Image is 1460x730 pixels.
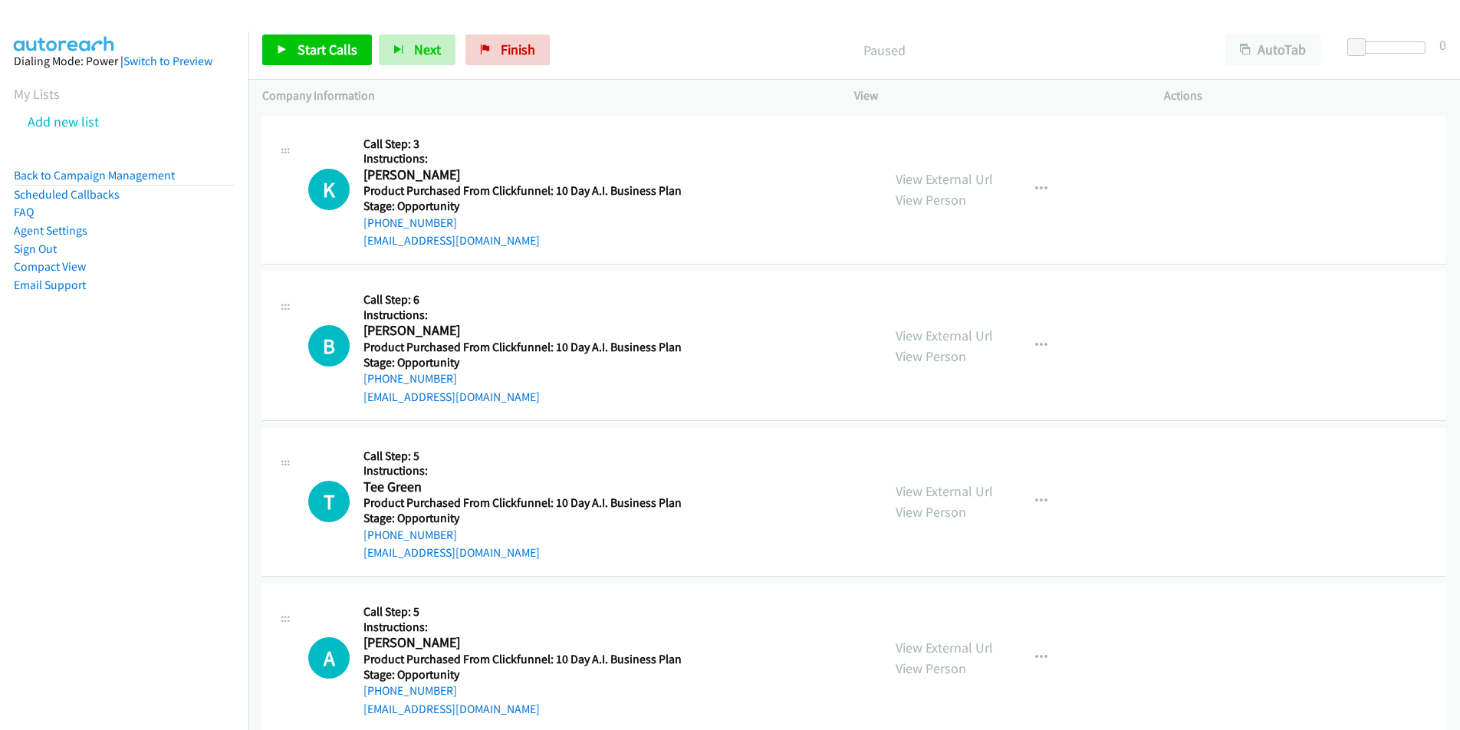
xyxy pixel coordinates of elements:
h1: T [308,481,350,522]
a: [PHONE_NUMBER] [363,215,457,230]
a: View External Url [896,639,993,656]
a: Switch to Preview [123,54,212,68]
h2: [PERSON_NAME] [363,634,676,652]
a: [EMAIL_ADDRESS][DOMAIN_NAME] [363,390,540,404]
button: Next [379,35,455,65]
span: Finish [501,41,535,58]
a: Sign Out [14,242,57,256]
div: The call is yet to be attempted [308,481,350,522]
h5: Call Step: 6 [363,292,682,307]
a: FAQ [14,205,34,219]
a: View Person [896,347,966,365]
a: [PHONE_NUMBER] [363,528,457,542]
h2: [PERSON_NAME] [363,166,676,184]
a: My Lists [14,85,60,103]
a: View Person [896,659,966,677]
div: The call is yet to be attempted [308,637,350,679]
h5: Instructions: [363,151,682,166]
h5: Product Purchased From Clickfunnel: 10 Day A.I. Business Plan [363,495,682,511]
h1: B [308,325,350,367]
a: View External Url [896,482,993,500]
a: View External Url [896,170,993,188]
div: Delay between calls (in seconds) [1355,41,1425,54]
h5: Call Step: 5 [363,604,682,620]
h5: Call Step: 5 [363,449,682,464]
a: Back to Campaign Management [14,168,175,182]
a: Add new list [28,113,99,130]
div: The call is yet to be attempted [308,169,350,210]
p: Actions [1164,87,1446,105]
a: View Person [896,503,966,521]
h2: [PERSON_NAME] [363,322,676,340]
h5: Instructions: [363,620,682,635]
span: Start Calls [298,41,357,58]
a: View External Url [896,327,993,344]
a: Finish [465,35,550,65]
a: Email Support [14,278,86,292]
button: AutoTab [1225,35,1320,65]
a: View Person [896,191,966,209]
h5: Stage: Opportunity [363,511,682,526]
a: [EMAIL_ADDRESS][DOMAIN_NAME] [363,702,540,716]
a: [PHONE_NUMBER] [363,371,457,386]
a: [PHONE_NUMBER] [363,683,457,698]
h5: Product Purchased From Clickfunnel: 10 Day A.I. Business Plan [363,183,682,199]
h5: Instructions: [363,463,682,478]
div: 0 [1439,35,1446,55]
h5: Instructions: [363,307,682,323]
h5: Product Purchased From Clickfunnel: 10 Day A.I. Business Plan [363,652,682,667]
h5: Stage: Opportunity [363,667,682,682]
p: View [854,87,1136,105]
div: Dialing Mode: Power | [14,52,235,71]
a: [EMAIL_ADDRESS][DOMAIN_NAME] [363,545,540,560]
p: Paused [571,40,1198,61]
a: [EMAIL_ADDRESS][DOMAIN_NAME] [363,233,540,248]
h1: A [308,637,350,679]
h5: Stage: Opportunity [363,199,682,214]
a: Agent Settings [14,223,87,238]
p: Company Information [262,87,827,105]
a: Start Calls [262,35,372,65]
span: Next [414,41,441,58]
a: Compact View [14,259,86,274]
h5: Call Step: 3 [363,136,682,152]
h2: Tee Green [363,478,676,496]
div: The call is yet to be attempted [308,325,350,367]
h1: K [308,169,350,210]
h5: Product Purchased From Clickfunnel: 10 Day A.I. Business Plan [363,340,682,355]
h5: Stage: Opportunity [363,355,682,370]
a: Scheduled Callbacks [14,187,120,202]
